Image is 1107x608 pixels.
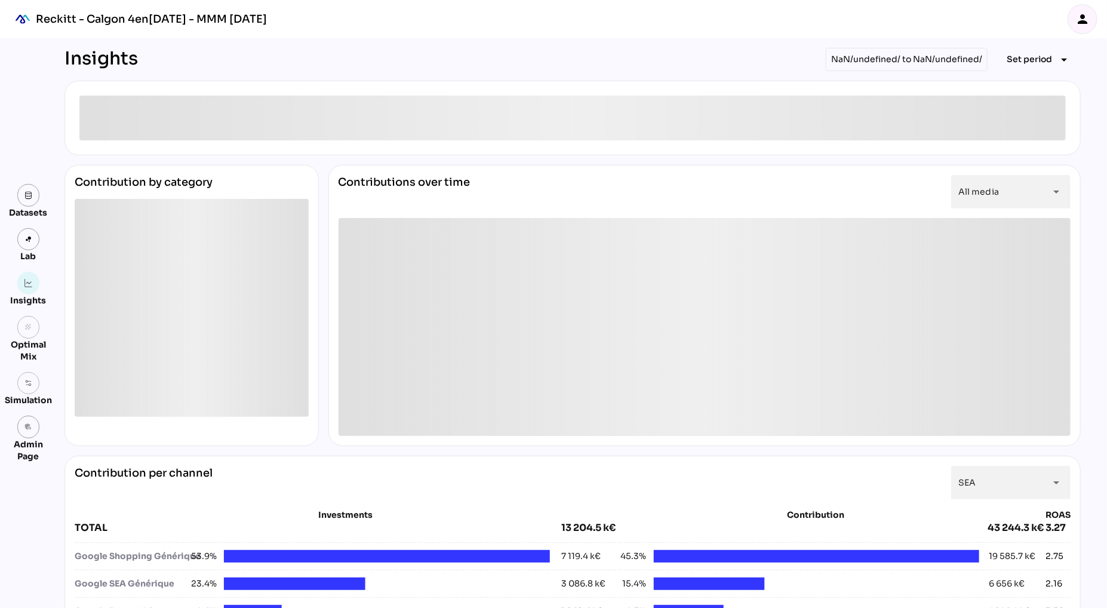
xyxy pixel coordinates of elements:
[618,550,647,563] span: 45.3%
[24,323,33,331] i: grain
[64,48,138,71] div: Insights
[826,48,988,71] div: NaN/undefined/ to NaN/undefined/
[188,578,217,590] span: 23.4%
[989,578,1025,590] div: 6 656 k€
[1007,52,1052,66] span: Set period
[1045,550,1063,563] div: 2.75
[75,578,188,590] div: Google SEA Générique
[989,550,1035,563] div: 19 585.7 k€
[5,339,52,363] div: Optimal Mix
[1045,578,1062,590] div: 2.16
[36,12,267,26] div: Reckitt - Calgon 4en[DATE] - MMM [DATE]
[24,235,33,244] img: lab.svg
[75,175,309,199] div: Contribution by category
[618,578,647,590] span: 15.4%
[1057,53,1071,67] i: arrow_drop_down
[16,250,42,262] div: Lab
[11,294,47,306] div: Insights
[1049,475,1063,490] i: arrow_drop_down
[5,394,52,406] div: Simulation
[997,49,1081,70] button: Expand "Set period"
[10,6,36,32] div: mediaROI
[958,477,976,488] span: SEA
[188,550,217,563] span: 53.9%
[24,379,33,388] img: settings.svg
[562,550,601,563] div: 7 119.4 k€
[5,438,52,462] div: Admin Page
[988,521,1044,535] div: 43 244.3 k€
[24,191,33,199] img: data.svg
[75,550,188,563] div: Google Shopping Générique
[75,466,213,499] div: Contribution per channel
[339,175,471,208] div: Contributions over time
[10,207,48,219] div: Datasets
[562,578,606,590] div: 3 086.8 k€
[562,521,616,535] div: 13 204.5 k€
[1045,521,1071,535] div: 3.27
[24,279,33,287] img: graph.svg
[75,509,616,521] div: Investments
[648,509,985,521] div: Contribution
[1075,12,1090,26] i: person
[1045,509,1071,521] div: ROAS
[958,186,999,197] span: All media
[1049,185,1063,199] i: arrow_drop_down
[24,423,33,431] i: admin_panel_settings
[75,521,562,535] div: TOTAL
